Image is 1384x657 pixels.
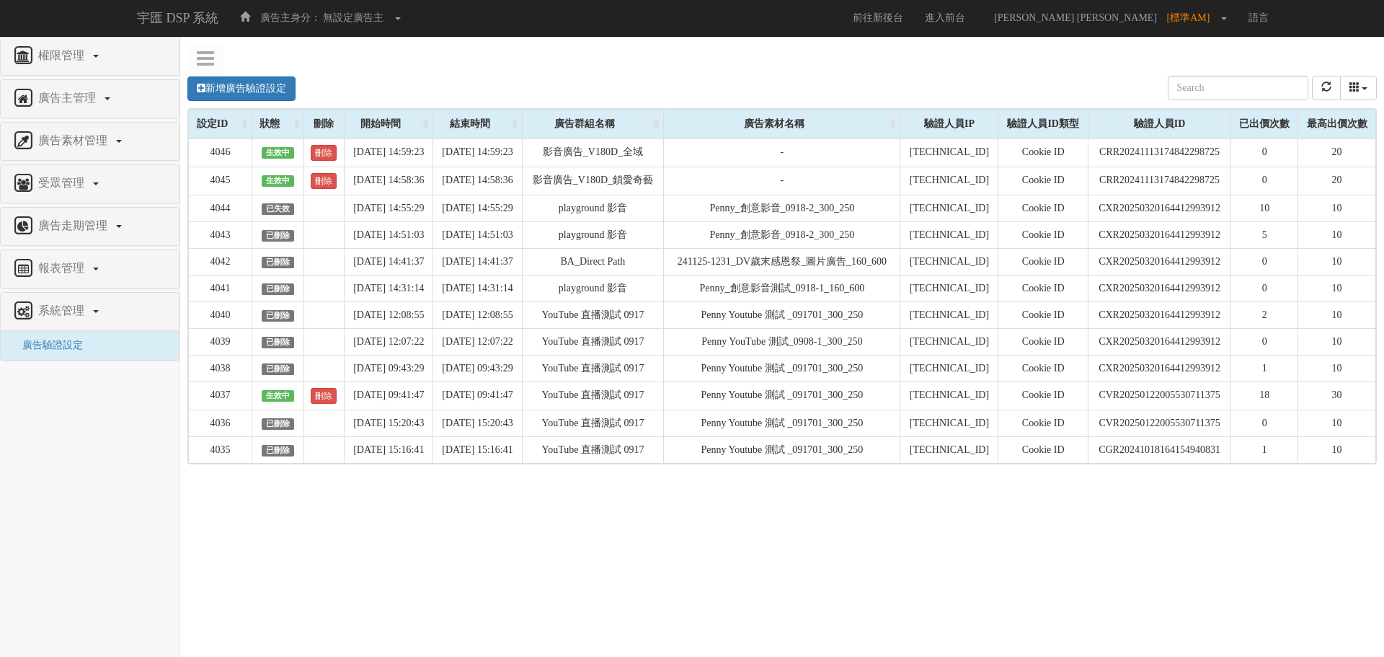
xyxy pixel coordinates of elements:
[345,382,433,410] td: [DATE] 09:41:47
[1312,76,1341,100] button: refresh
[900,355,998,382] td: [TECHNICAL_ID]
[35,134,115,146] span: 廣告素材管理
[998,138,1088,167] td: Cookie ID
[433,167,522,195] td: [DATE] 14:58:36
[35,304,92,317] span: 系統管理
[664,410,900,436] td: Penny Youtube 測試 _091701_300_250
[1231,436,1298,463] td: 1
[262,175,295,187] span: 生效中
[522,436,664,463] td: YouTube 直播測試 0917
[35,177,92,189] span: 受眾管理
[522,221,664,248] td: playground 影音
[1231,355,1298,382] td: 1
[1298,248,1376,275] td: 10
[900,248,998,275] td: [TECHNICAL_ID]
[311,145,337,161] a: 刪除
[1231,110,1297,138] div: 已出價次數
[998,248,1088,275] td: Cookie ID
[433,301,522,328] td: [DATE] 12:08:55
[12,340,83,350] span: 廣告驗證設定
[522,328,664,355] td: YouTube 直播測試 0917
[664,110,900,138] div: 廣告素材名稱
[345,138,433,167] td: [DATE] 14:59:23
[12,172,168,195] a: 受眾管理
[998,301,1088,328] td: Cookie ID
[262,147,295,159] span: 生效中
[1231,167,1298,195] td: 0
[189,355,252,382] td: 4038
[998,110,1087,138] div: 驗證人員ID類型
[433,248,522,275] td: [DATE] 14:41:37
[189,110,252,138] div: 設定ID
[1298,221,1376,248] td: 10
[522,138,664,167] td: 影音廣告_V180D_全域
[189,410,252,436] td: 4036
[900,110,998,138] div: 驗證人員IP
[1231,328,1298,355] td: 0
[1088,328,1230,355] td: CXR20250320164412993912
[523,110,664,138] div: 廣告群組名稱
[189,301,252,328] td: 4040
[12,45,168,68] a: 權限管理
[262,283,295,295] span: 已刪除
[1168,76,1308,100] input: Search
[1088,248,1230,275] td: CXR20250320164412993912
[522,275,664,301] td: playground 影音
[12,257,168,281] a: 報表管理
[433,355,522,382] td: [DATE] 09:43:29
[345,410,433,436] td: [DATE] 15:20:43
[1231,248,1298,275] td: 0
[900,410,998,436] td: [TECHNICAL_ID]
[433,275,522,301] td: [DATE] 14:31:14
[345,110,432,138] div: 開始時間
[189,167,252,195] td: 4045
[664,355,900,382] td: Penny Youtube 測試 _091701_300_250
[1088,436,1230,463] td: CGR20241018164154940831
[1298,167,1376,195] td: 20
[433,328,522,355] td: [DATE] 12:07:22
[998,355,1088,382] td: Cookie ID
[1088,275,1230,301] td: CXR20250320164412993912
[522,410,664,436] td: YouTube 直播測試 0917
[998,410,1088,436] td: Cookie ID
[35,92,103,104] span: 廣告主管理
[1088,138,1230,167] td: CRR20241113174842298725
[1088,195,1230,221] td: CXR20250320164412993912
[1088,167,1230,195] td: CRR20241113174842298725
[522,195,664,221] td: playground 影音
[433,382,522,410] td: [DATE] 09:41:47
[1088,355,1230,382] td: CXR20250320164412993912
[664,275,900,301] td: Penny_創意影音測試_0918-1_160_600
[260,12,321,23] span: 廣告主身分：
[35,262,92,274] span: 報表管理
[900,382,998,410] td: [TECHNICAL_ID]
[664,436,900,463] td: Penny Youtube 測試 _091701_300_250
[311,173,337,189] a: 刪除
[12,130,168,153] a: 廣告素材管理
[1231,275,1298,301] td: 0
[262,257,295,268] span: 已刪除
[187,76,296,101] a: 新增廣告驗證設定
[998,195,1088,221] td: Cookie ID
[664,328,900,355] td: Penny YouTube 測試_0908-1_300_250
[1088,301,1230,328] td: CXR20250320164412993912
[311,388,337,404] a: 刪除
[345,301,433,328] td: [DATE] 12:08:55
[345,436,433,463] td: [DATE] 15:16:41
[433,195,522,221] td: [DATE] 14:55:29
[1088,382,1230,410] td: CVR20250122005530711375
[433,110,521,138] div: 結束時間
[998,382,1088,410] td: Cookie ID
[189,382,252,410] td: 4037
[12,300,168,323] a: 系統管理
[304,110,345,138] div: 刪除
[433,138,522,167] td: [DATE] 14:59:23
[998,221,1088,248] td: Cookie ID
[1231,301,1298,328] td: 2
[522,248,664,275] td: BA_Direct Path
[1231,221,1298,248] td: 5
[189,275,252,301] td: 4041
[262,363,295,375] span: 已刪除
[900,275,998,301] td: [TECHNICAL_ID]
[345,275,433,301] td: [DATE] 14:31:14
